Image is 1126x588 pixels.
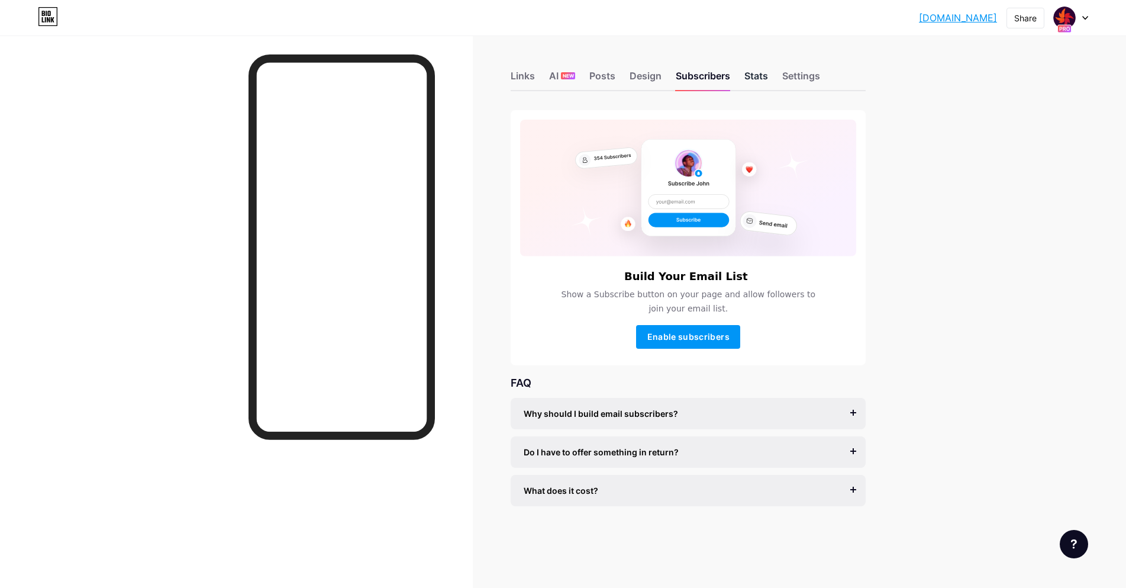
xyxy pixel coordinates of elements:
span: NEW [563,72,574,79]
div: Settings [782,69,820,90]
span: Show a Subscribe button on your page and allow followers to join your email list. [554,287,822,316]
div: AI [549,69,575,90]
span: Enable subscribers [647,332,730,342]
div: FAQ [511,375,866,391]
span: Do I have to offer something in return? [524,446,679,458]
div: Links [511,69,535,90]
div: Share [1014,12,1037,24]
h6: Build Your Email List [624,271,748,282]
span: Why should I build email subscribers? [524,407,678,420]
div: Stats [744,69,768,90]
div: Subscribers [676,69,730,90]
span: What does it cost? [524,484,598,497]
button: Enable subscribers [636,325,740,349]
div: Design [630,69,662,90]
div: Posts [589,69,615,90]
a: [DOMAIN_NAME] [919,11,997,25]
img: ventosfood [1053,7,1076,29]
